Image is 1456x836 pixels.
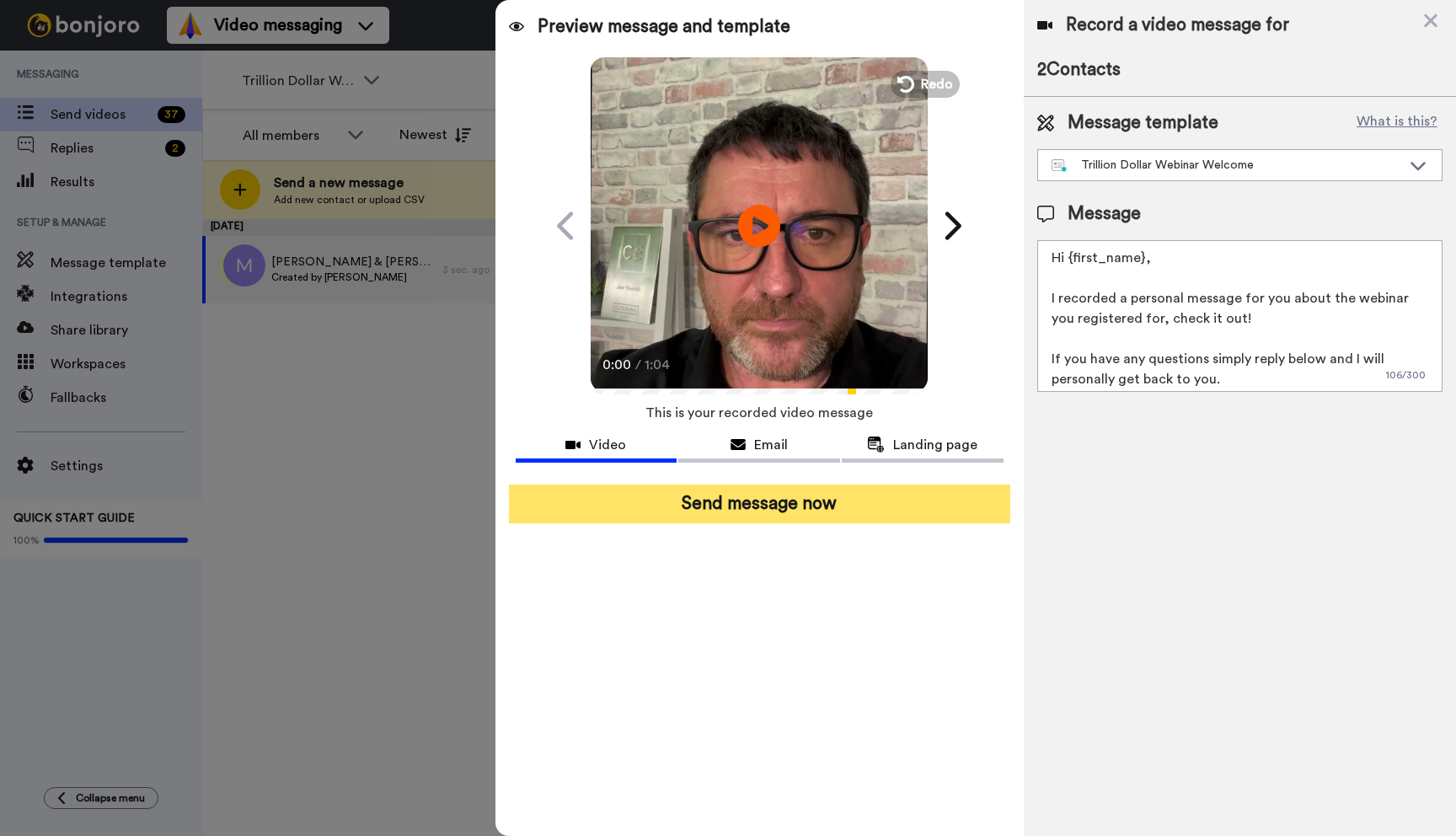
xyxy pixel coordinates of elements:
[589,435,626,455] span: Video
[1068,201,1141,227] span: Message
[645,394,873,431] span: This is your recorded video message
[635,355,641,375] span: /
[1037,240,1443,392] textarea: Hi {first_name}, I recorded a personal message for you about the webinar you registered for, chec...
[1352,110,1443,136] button: What is this?
[509,485,1010,523] button: Send message now
[1052,159,1068,173] img: nextgen-template.svg
[602,355,632,375] span: 0:00
[1068,110,1218,136] span: Message template
[645,355,674,375] span: 1:04
[1052,157,1401,174] div: Trillion Dollar Webinar Welcome
[754,435,788,455] span: Email
[893,435,977,455] span: Landing page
